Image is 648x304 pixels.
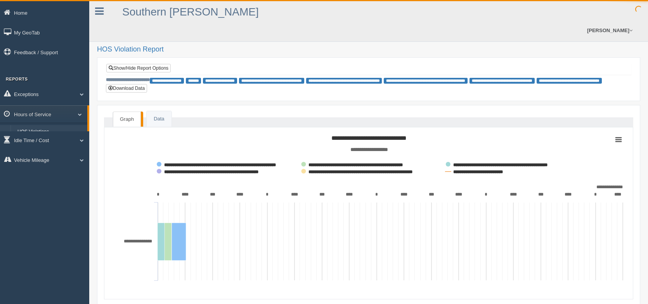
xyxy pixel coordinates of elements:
button: Download Data [106,84,147,93]
a: [PERSON_NAME] [583,19,636,41]
a: HOS Violations [14,125,87,139]
a: Southern [PERSON_NAME] [122,6,259,18]
a: Data [147,111,171,127]
a: Graph [113,112,141,127]
a: Show/Hide Report Options [106,64,171,72]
